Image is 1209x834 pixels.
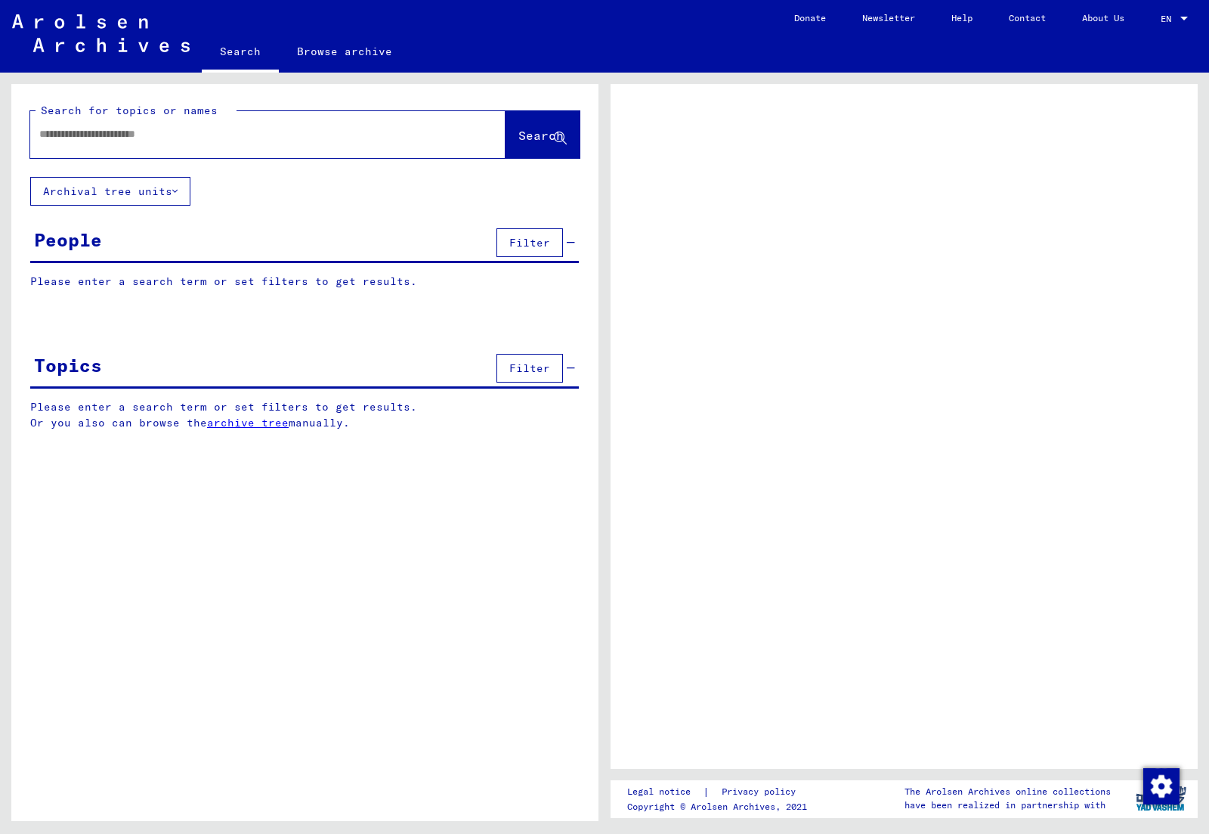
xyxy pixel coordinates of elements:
[710,784,814,800] a: Privacy policy
[34,226,102,253] div: People
[12,14,190,52] img: Arolsen_neg.svg
[279,33,410,70] a: Browse archive
[1161,14,1177,24] span: EN
[41,104,218,117] mat-label: Search for topics or names
[627,800,814,814] p: Copyright © Arolsen Archives, 2021
[496,354,563,383] button: Filter
[509,361,550,375] span: Filter
[904,785,1111,798] p: The Arolsen Archives online collections
[904,798,1111,812] p: have been realized in partnership with
[1143,767,1179,804] div: Change consent
[30,177,190,206] button: Archival tree units
[207,416,289,429] a: archive tree
[627,784,703,800] a: Legal notice
[496,228,563,257] button: Filter
[506,111,580,158] button: Search
[34,352,102,379] div: Topics
[509,236,550,250] span: Filter
[518,128,564,143] span: Search
[1133,780,1189,817] img: yv_logo.png
[202,33,279,73] a: Search
[30,399,580,431] p: Please enter a search term or set filters to get results. Or you also can browse the manually.
[1143,768,1180,805] img: Change consent
[30,274,579,290] p: Please enter a search term or set filters to get results.
[627,784,814,800] div: |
